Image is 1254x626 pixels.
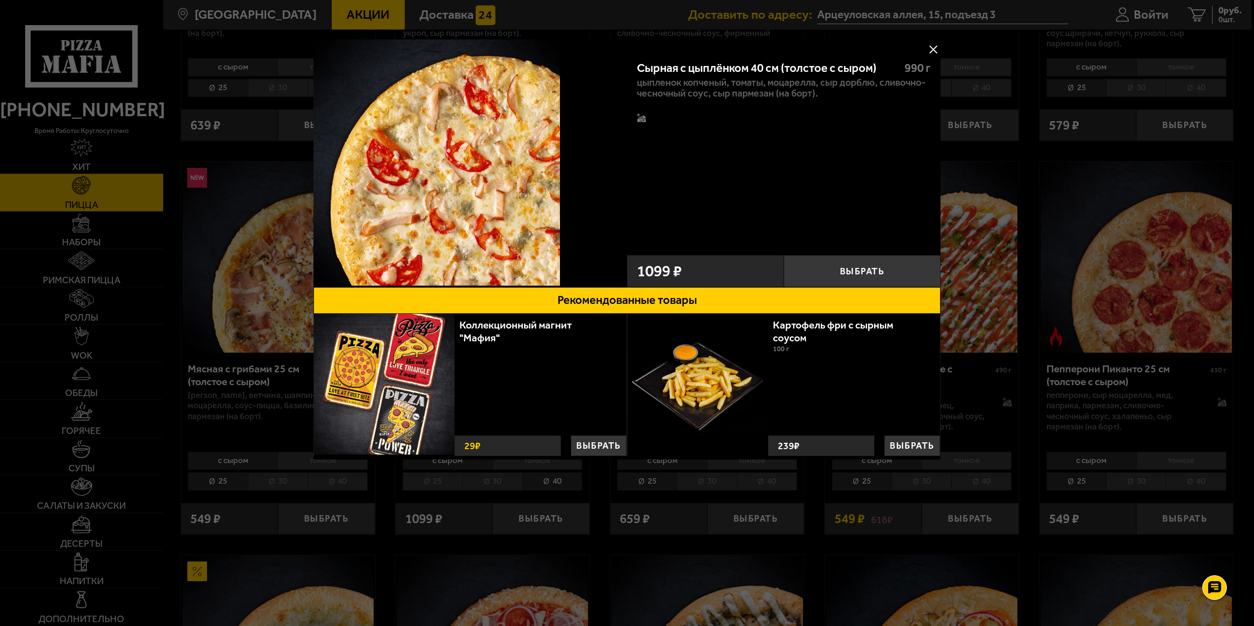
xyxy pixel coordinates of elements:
a: Картофель фри с сырным соусом [773,319,893,343]
a: Сырная с цыплёнком 40 см (толстое с сыром) [313,39,627,287]
img: Сырная с цыплёнком 40 см (толстое с сыром) [313,39,560,286]
strong: 239 ₽ [775,436,802,456]
button: Рекомендованные товары [313,287,940,314]
span: 990 г [905,61,931,75]
span: 100 г [773,345,789,353]
strong: 29 ₽ [462,436,483,456]
div: Сырная с цыплёнком 40 см (толстое с сыром) [637,61,894,75]
a: Коллекционный магнит "Мафия" [459,319,572,343]
span: 1099 ₽ [637,264,682,279]
p: цыпленок копченый, томаты, моцарелла, сыр дорблю, сливочно-чесночный соус, сыр пармезан (на борт). [637,77,931,98]
button: Выбрать [571,435,627,456]
button: Выбрать [784,255,940,287]
button: Выбрать [884,435,940,456]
